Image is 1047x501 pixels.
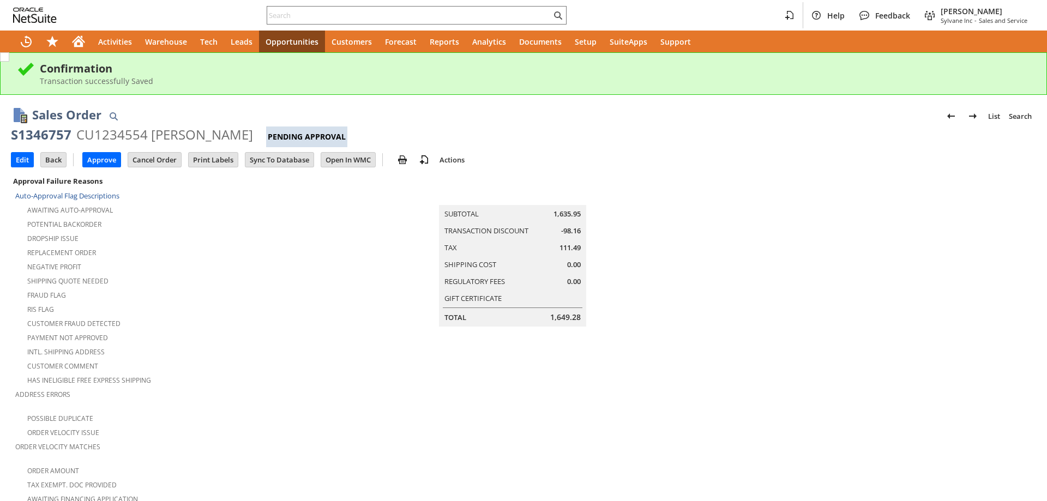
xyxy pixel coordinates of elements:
a: Shipping Quote Needed [27,276,109,286]
a: Gift Certificate [444,293,502,303]
a: Warehouse [139,31,194,52]
a: RIS flag [27,305,54,314]
a: Leads [224,31,259,52]
a: Intl. Shipping Address [27,347,105,357]
h1: Sales Order [32,106,101,124]
a: Order Amount [27,466,79,475]
span: Analytics [472,37,506,47]
input: Search [267,9,551,22]
input: Edit [11,153,33,167]
span: 1,649.28 [550,312,581,323]
svg: logo [13,8,57,23]
div: Confirmation [40,61,1030,76]
a: Customers [325,31,378,52]
span: Opportunities [266,37,318,47]
svg: Home [72,35,85,48]
span: Forecast [385,37,417,47]
a: Tax [444,243,457,252]
span: -98.16 [561,226,581,236]
span: - [974,16,977,25]
a: Forecast [378,31,423,52]
div: CU1234554 [PERSON_NAME] [76,126,253,143]
a: Setup [568,31,603,52]
a: Negative Profit [27,262,81,271]
span: Warehouse [145,37,187,47]
a: Documents [513,31,568,52]
a: Address Errors [15,390,70,399]
caption: Summary [439,188,586,205]
span: Leads [231,37,252,47]
a: Fraud Flag [27,291,66,300]
img: Next [966,110,979,123]
svg: Shortcuts [46,35,59,48]
input: Back [41,153,66,167]
a: Order Velocity Issue [27,428,99,437]
span: 0.00 [567,259,581,270]
a: Tax Exempt. Doc Provided [27,480,117,490]
span: 1,635.95 [553,209,581,219]
a: Home [65,31,92,52]
a: Awaiting Auto-Approval [27,206,113,215]
a: Has Ineligible Free Express Shipping [27,376,151,385]
svg: Search [551,9,564,22]
span: Sales and Service [979,16,1027,25]
span: Setup [575,37,597,47]
span: [PERSON_NAME] [941,6,1027,16]
img: Previous [944,110,958,123]
div: Pending Approval [266,126,347,147]
div: Transaction successfully Saved [40,76,1030,86]
img: print.svg [396,153,409,166]
span: Tech [200,37,218,47]
span: Activities [98,37,132,47]
a: Recent Records [13,31,39,52]
div: Approval Failure Reasons [11,174,348,188]
span: Sylvane Inc [941,16,972,25]
span: Feedback [875,10,910,21]
a: Order Velocity Matches [15,442,100,451]
span: Support [660,37,691,47]
a: Transaction Discount [444,226,528,236]
a: List [984,107,1004,125]
span: Customers [332,37,372,47]
a: Actions [435,155,469,165]
span: SuiteApps [610,37,647,47]
a: Search [1004,107,1036,125]
a: Customer Comment [27,361,98,371]
a: SuiteApps [603,31,654,52]
a: Customer Fraud Detected [27,319,121,328]
input: Sync To Database [245,153,314,167]
a: Auto-Approval Flag Descriptions [15,191,119,201]
a: Possible Duplicate [27,414,93,423]
img: add-record.svg [418,153,431,166]
a: Reports [423,31,466,52]
a: Payment not approved [27,333,108,342]
input: Approve [83,153,121,167]
a: Tech [194,31,224,52]
a: Shipping Cost [444,259,496,269]
input: Print Labels [189,153,238,167]
svg: Recent Records [20,35,33,48]
span: Reports [430,37,459,47]
div: Shortcuts [39,31,65,52]
a: Subtotal [444,209,479,219]
a: Dropship Issue [27,234,79,243]
a: Total [444,312,466,322]
input: Open In WMC [321,153,375,167]
span: 0.00 [567,276,581,287]
div: S1346757 [11,126,71,143]
a: Support [654,31,697,52]
span: 111.49 [559,243,581,253]
a: Replacement Order [27,248,96,257]
span: Documents [519,37,562,47]
span: Help [827,10,845,21]
a: Activities [92,31,139,52]
a: Opportunities [259,31,325,52]
a: Potential Backorder [27,220,101,229]
input: Cancel Order [128,153,181,167]
a: Regulatory Fees [444,276,505,286]
a: Analytics [466,31,513,52]
img: Quick Find [107,110,120,123]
